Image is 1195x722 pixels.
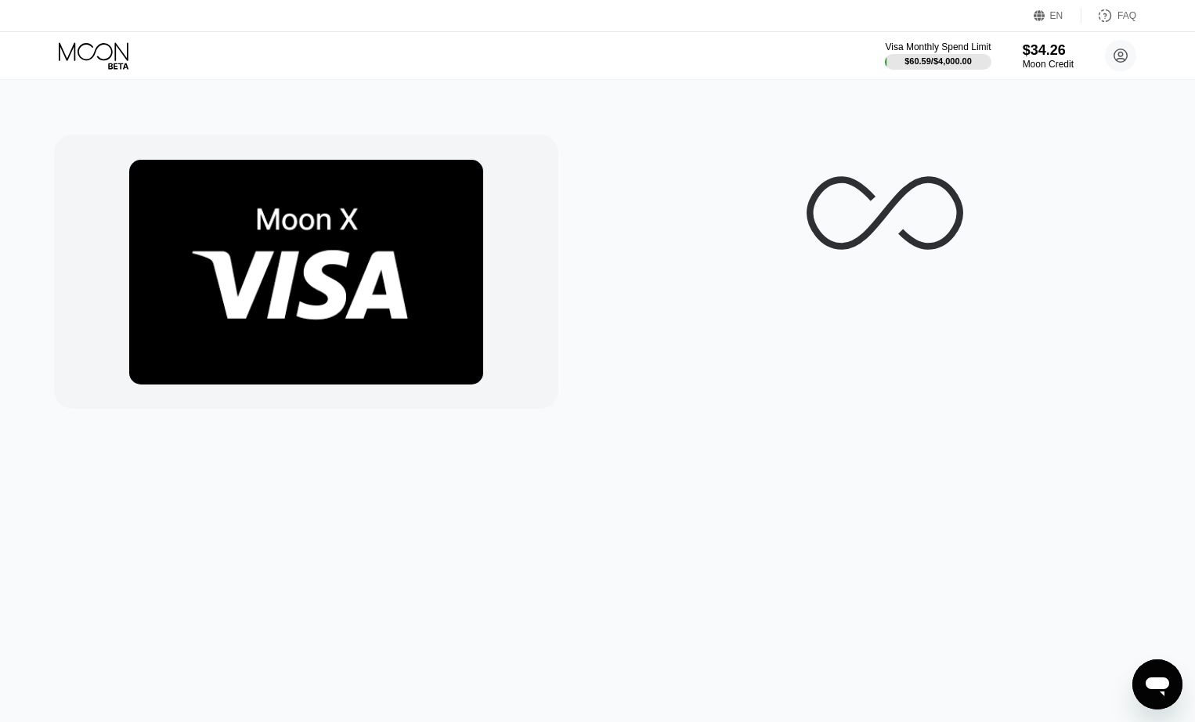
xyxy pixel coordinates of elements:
div: Visa Monthly Spend Limit$60.59/$4,000.00 [885,42,991,70]
div: FAQ [1081,8,1136,23]
div: $34.26Moon Credit [1023,42,1074,70]
div: Moon Credit [1023,59,1074,70]
div: EN [1050,10,1063,21]
div: EN [1034,8,1081,23]
iframe: Button to launch messaging window [1132,659,1182,709]
div: $34.26 [1023,42,1074,59]
div: Visa Monthly Spend Limit [885,42,991,52]
div: $60.59 / $4,000.00 [904,56,972,66]
div: FAQ [1117,10,1136,21]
